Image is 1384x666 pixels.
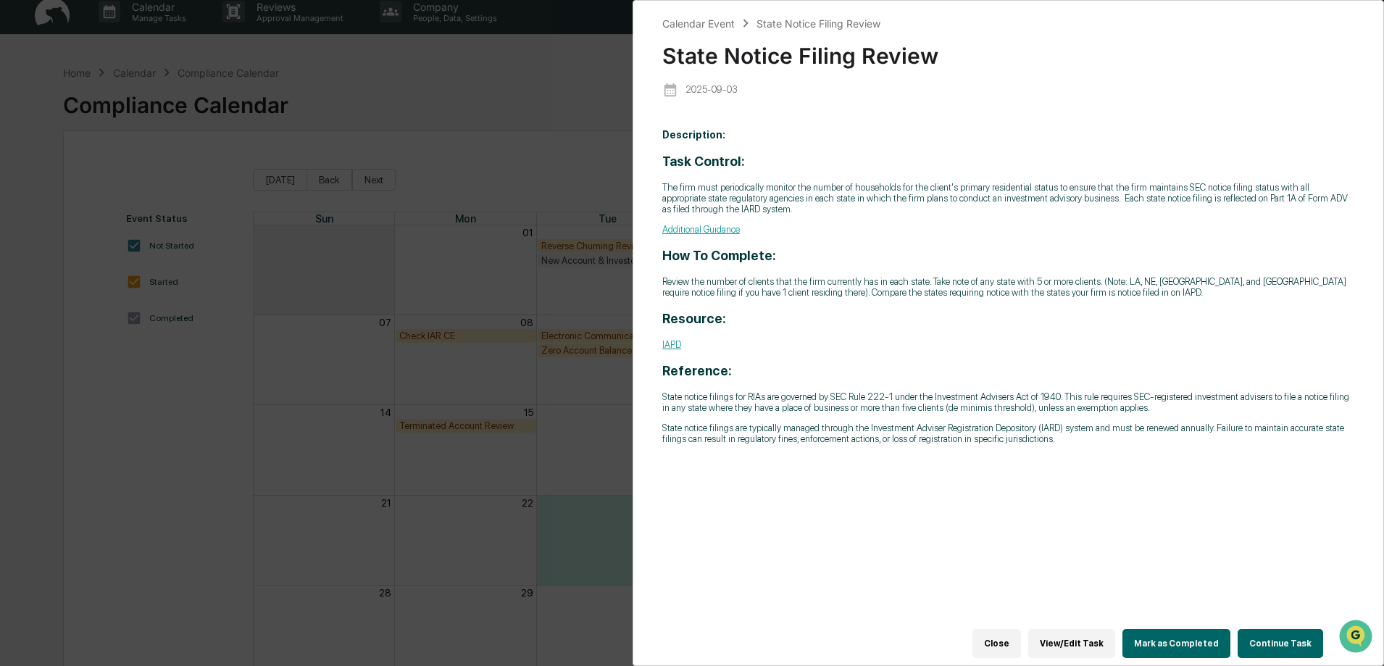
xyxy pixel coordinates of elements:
[9,177,99,203] a: 🖐️Preclearance
[662,248,776,263] strong: How To Complete:
[9,204,97,230] a: 🔎Data Lookup
[1122,629,1230,658] button: Mark as Completed
[662,339,681,350] a: IAPD
[662,311,726,326] strong: Resource:
[246,115,264,133] button: Start new chat
[14,30,264,54] p: How can we help?
[105,184,117,196] div: 🗄️
[102,245,175,257] a: Powered byPylon
[756,17,880,30] div: State Notice Filing Review
[14,111,41,137] img: 1746055101610-c473b297-6a78-478c-a979-82029cc54cd1
[14,212,26,223] div: 🔎
[662,276,1354,298] p: Review the number of clients that the firm currently has in each state. Take note of any state wi...
[1338,618,1377,657] iframe: Open customer support
[662,363,732,378] strong: Reference:
[662,31,1354,69] div: State Notice Filing Review
[1238,629,1323,658] button: Continue Task
[1028,629,1115,658] button: View/Edit Task
[662,182,1354,215] p: The firm must periodically monitor the number of households for the client's primary residential ...
[662,17,735,30] div: Calendar Event
[662,423,1354,444] p: State notice filings are typically managed through the Investment Adviser Registration Depository...
[972,629,1021,658] button: Close
[662,391,1354,413] p: State notice filings for RIAs are governed by SEC Rule 222-1 under the Investment Advisers Act of...
[662,129,725,141] b: Description:
[662,154,745,169] strong: Task Control:
[685,84,738,95] p: 2025-09-03
[49,111,238,125] div: Start new chat
[144,246,175,257] span: Pylon
[14,184,26,196] div: 🖐️
[120,183,180,197] span: Attestations
[99,177,185,203] a: 🗄️Attestations
[662,224,740,235] a: Additional Guidance
[29,183,93,197] span: Preclearance
[49,125,183,137] div: We're available if you need us!
[29,210,91,225] span: Data Lookup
